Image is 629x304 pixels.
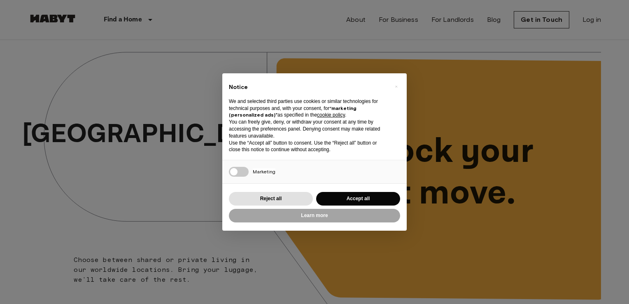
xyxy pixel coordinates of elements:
[229,105,356,118] strong: “marketing (personalized ads)”
[389,80,403,93] button: Close this notice
[229,140,387,154] p: Use the “Accept all” button to consent. Use the “Reject all” button or close this notice to conti...
[229,119,387,139] p: You can freely give, deny, or withdraw your consent at any time by accessing the preferences pane...
[316,192,400,206] button: Accept all
[229,83,387,91] h2: Notice
[253,168,275,175] span: Marketing
[229,209,400,222] button: Learn more
[229,192,313,206] button: Reject all
[317,112,345,118] a: cookie policy
[395,82,398,91] span: ×
[229,98,387,119] p: We and selected third parties use cookies or similar technologies for technical purposes and, wit...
